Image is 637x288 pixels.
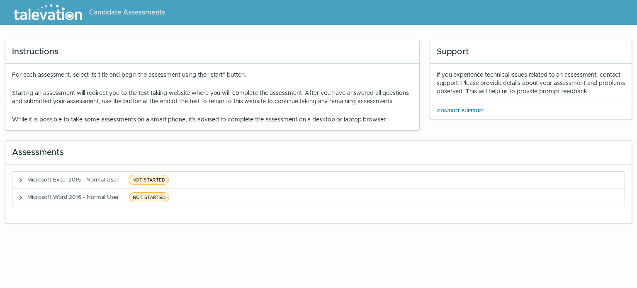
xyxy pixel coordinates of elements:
p: While it is possible to take some assessments on a smart phone, it's advised to complete the asse... [12,115,413,123]
button: Contact Support [437,106,484,116]
div: If you experience technical issues related to an assessment, contact support. Please provide deta... [437,70,625,95]
button: Microsoft Word 2016 - Normal UserNOT STARTED [12,189,625,206]
span: NOT STARTED [129,192,169,202]
div: Assessments [5,141,632,165]
span: Microsoft Excel 2016 - Normal User [27,176,119,183]
div: Support [430,40,632,64]
span: NOT STARTED [129,175,169,185]
div: For each assessment, select its title and begin the assessment using the "start" button. [12,70,413,123]
p: Starting an assessment will redirect you to the test taking website where you will complete the a... [12,89,413,105]
span: Microsoft Word 2016 - Normal User [27,194,119,201]
img: Talevation_Logo_Transparent_white.png [10,2,86,23]
button: Microsoft Excel 2016 - Normal UserNOT STARTED [12,172,625,189]
span: Candidate Assessments [89,7,165,17]
div: Instructions [5,40,419,64]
